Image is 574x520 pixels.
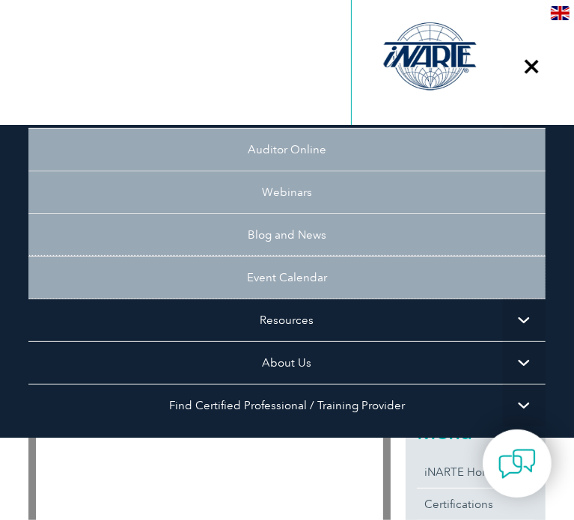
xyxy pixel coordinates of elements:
[28,171,545,213] a: Webinars
[28,384,545,426] a: Find Certified Professional / Training Provider
[498,445,536,483] img: contact-chat.png
[28,256,545,299] a: Event Calendar
[28,128,545,171] a: Auditor Online
[417,489,534,520] a: Certifications
[28,299,545,341] a: Resources
[417,396,534,444] h2: iNARTE Menu
[28,341,545,384] a: About Us
[417,456,534,488] a: iNARTE Home
[551,6,570,20] img: en
[28,213,545,256] a: Blog and News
